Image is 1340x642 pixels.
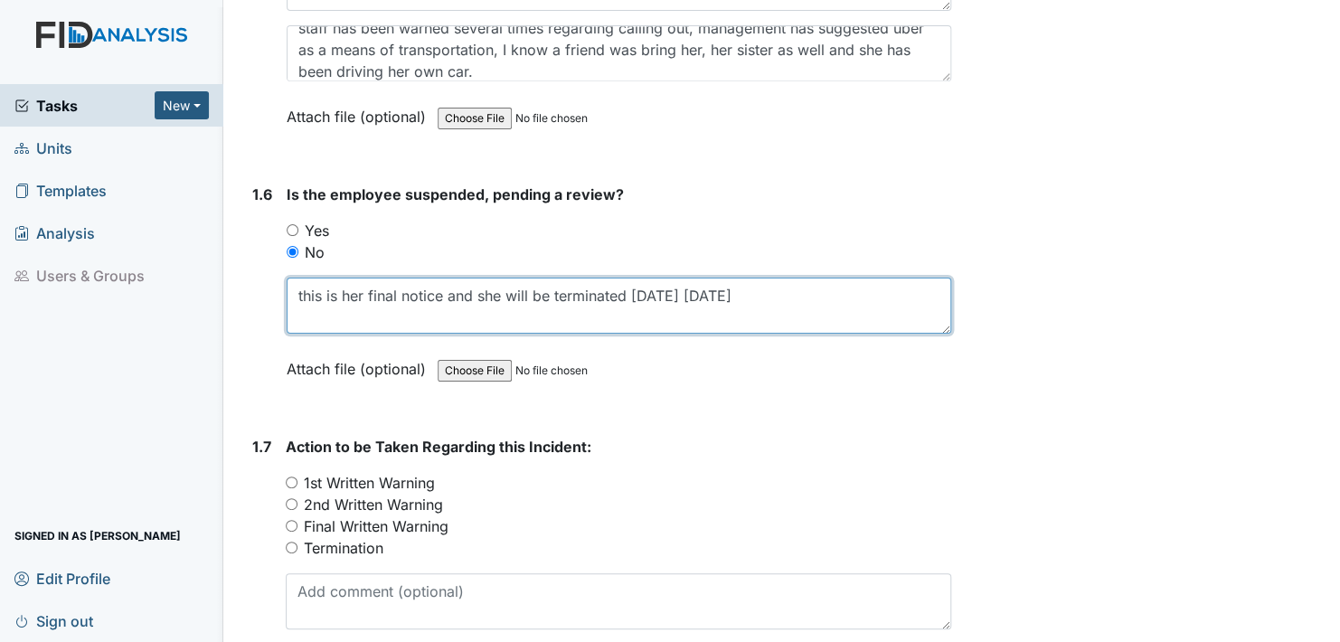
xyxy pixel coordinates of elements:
span: Units [14,134,72,162]
span: Edit Profile [14,564,110,592]
input: 1st Written Warning [286,477,297,488]
label: No [305,241,325,263]
label: 1st Written Warning [304,472,435,494]
span: Analysis [14,219,95,247]
label: Attach file (optional) [287,348,433,380]
span: Signed in as [PERSON_NAME] [14,522,181,550]
label: 2nd Written Warning [304,494,443,515]
label: Final Written Warning [304,515,448,537]
label: 1.6 [252,184,272,205]
button: New [155,91,209,119]
input: Final Written Warning [286,520,297,532]
input: 2nd Written Warning [286,498,297,510]
label: 1.7 [252,436,271,458]
span: Sign out [14,607,93,635]
span: Templates [14,176,107,204]
span: Is the employee suspended, pending a review? [287,185,624,203]
input: Termination [286,542,297,553]
a: Tasks [14,95,155,117]
input: Yes [287,224,298,236]
input: No [287,246,298,258]
label: Termination [304,537,383,559]
label: Yes [305,220,329,241]
span: Action to be Taken Regarding this Incident: [286,438,591,456]
label: Attach file (optional) [287,96,433,127]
